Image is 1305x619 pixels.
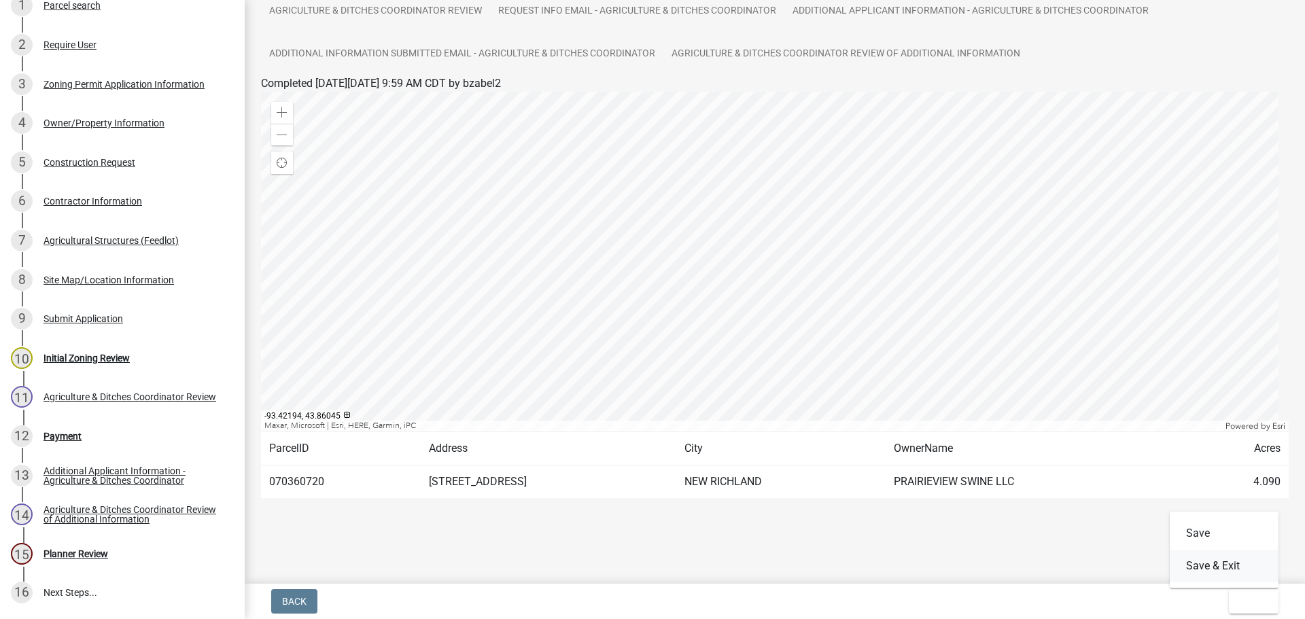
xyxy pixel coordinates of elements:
[11,582,33,603] div: 16
[261,465,421,499] td: 070360720
[43,79,205,89] div: Zoning Permit Application Information
[43,196,142,206] div: Contractor Information
[43,1,101,10] div: Parcel search
[676,432,886,465] td: City
[43,431,82,441] div: Payment
[261,77,501,90] span: Completed [DATE][DATE] 9:59 AM CDT by bzabel2
[271,124,293,145] div: Zoom out
[43,275,174,285] div: Site Map/Location Information
[1191,432,1289,465] td: Acres
[11,73,33,95] div: 3
[271,102,293,124] div: Zoom in
[11,465,33,487] div: 13
[43,392,216,402] div: Agriculture & Ditches Coordinator Review
[11,190,33,212] div: 6
[676,465,886,499] td: NEW RICHLAND
[1191,465,1289,499] td: 4.090
[43,549,108,559] div: Planner Review
[43,236,179,245] div: Agricultural Structures (Feedlot)
[43,353,130,363] div: Initial Zoning Review
[282,596,307,607] span: Back
[886,465,1191,499] td: PRAIRIEVIEW SWINE LLC
[663,33,1028,76] a: Agriculture & Ditches Coordinator Review of Additional Information
[11,543,33,565] div: 15
[271,589,317,614] button: Back
[43,118,164,128] div: Owner/Property Information
[421,432,676,465] td: Address
[43,466,223,485] div: Additional Applicant Information - Agriculture & Ditches Coordinator
[1222,421,1289,431] div: Powered by
[261,432,421,465] td: ParcelID
[1229,589,1278,614] button: Exit
[1272,421,1285,431] a: Esri
[43,314,123,323] div: Submit Application
[11,503,33,525] div: 14
[11,112,33,134] div: 4
[11,386,33,408] div: 11
[43,158,135,167] div: Construction Request
[886,432,1191,465] td: OwnerName
[11,269,33,291] div: 8
[261,33,663,76] a: Additional Information Submitted Email - Agriculture & Ditches Coordinator
[1240,596,1259,607] span: Exit
[43,505,223,524] div: Agriculture & Ditches Coordinator Review of Additional Information
[1170,550,1278,582] button: Save & Exit
[11,347,33,369] div: 10
[11,308,33,330] div: 9
[43,40,97,50] div: Require User
[271,152,293,174] div: Find my location
[11,425,33,447] div: 12
[11,230,33,251] div: 7
[11,34,33,56] div: 2
[261,421,1222,431] div: Maxar, Microsoft | Esri, HERE, Garmin, iPC
[421,465,676,499] td: [STREET_ADDRESS]
[1170,512,1278,588] div: Exit
[1170,517,1278,550] button: Save
[11,152,33,173] div: 5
